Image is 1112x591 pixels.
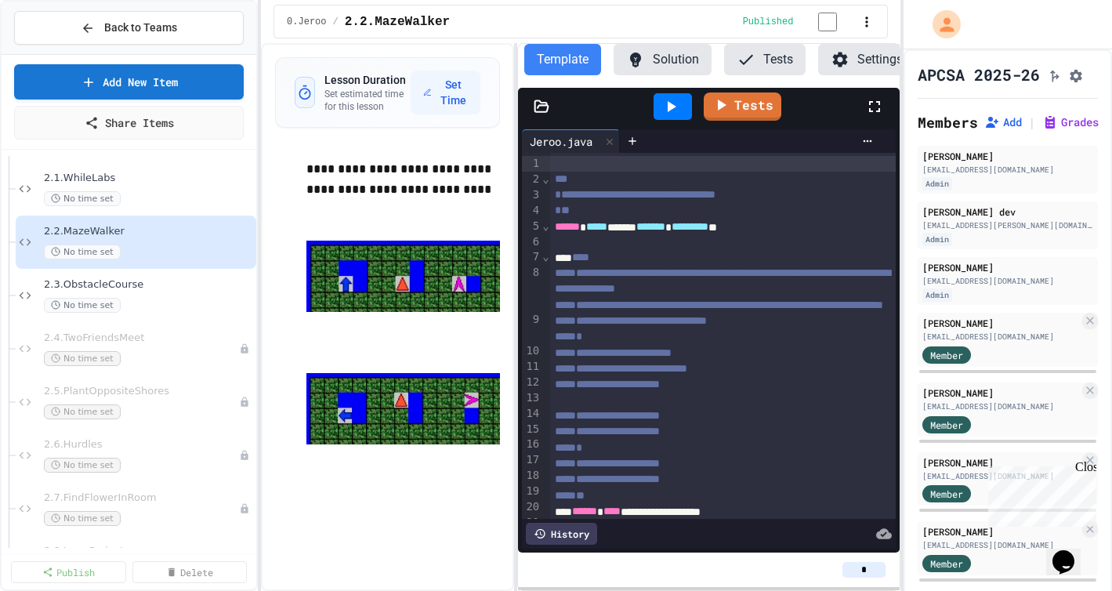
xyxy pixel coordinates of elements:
div: Admin [922,288,952,302]
span: Member [930,557,963,571]
div: 14 [522,406,542,422]
span: Published [743,16,794,28]
span: 2.3.ObstacleCourse [44,278,253,292]
iframe: chat widget [1046,528,1096,575]
div: 13 [522,390,542,406]
button: Assignment Settings [1068,65,1084,84]
div: [EMAIL_ADDRESS][DOMAIN_NAME] [922,539,1079,551]
span: 2.5.PlantOppositeShores [44,385,239,398]
button: Tests [724,44,806,75]
div: [EMAIL_ADDRESS][DOMAIN_NAME] [922,164,1093,176]
span: 2.6.Hurdles [44,438,239,451]
div: Unpublished [239,397,250,408]
div: 15 [522,422,542,437]
iframe: chat widget [982,460,1096,527]
span: No time set [44,511,121,526]
button: Settings [818,44,915,75]
button: Back to Teams [14,11,244,45]
button: Set Time [411,71,480,114]
div: My Account [916,6,965,42]
div: 5 [522,219,542,234]
div: 9 [522,312,542,343]
a: Tests [704,92,781,121]
div: 21 [522,515,542,531]
div: 4 [522,203,542,219]
button: Solution [614,44,712,75]
span: 2.4.TwoFriendsMeet [44,332,239,345]
span: Member [930,348,963,362]
span: No time set [44,245,121,259]
span: 2.8.JerooProject [44,545,239,558]
div: 12 [522,375,542,390]
a: Share Items [14,106,244,140]
span: Fold line [542,219,549,232]
h2: Members [918,111,978,133]
div: [EMAIL_ADDRESS][DOMAIN_NAME] [922,275,1093,287]
a: Delete [132,561,248,583]
div: [PERSON_NAME] [922,455,1079,470]
span: Fold line [542,250,549,263]
h3: Lesson Duration [324,72,411,88]
input: publish toggle [799,13,856,31]
div: 16 [522,437,542,452]
span: 2.7.FindFlowerInRoom [44,491,239,505]
div: 18 [522,468,542,484]
span: 2.2.MazeWalker [345,13,450,31]
div: [EMAIL_ADDRESS][DOMAIN_NAME] [922,331,1079,343]
h1: APCSA 2025-26 [918,63,1040,85]
p: Set estimated time for this lesson [324,88,411,113]
div: 10 [522,343,542,359]
div: Unpublished [239,343,250,354]
span: Fold line [542,172,549,185]
div: 7 [522,249,542,265]
div: Unpublished [239,450,250,461]
span: / [333,16,339,28]
div: [PERSON_NAME] [922,149,1093,163]
div: 1 [522,156,542,172]
div: [EMAIL_ADDRESS][PERSON_NAME][DOMAIN_NAME] [922,219,1093,231]
div: 17 [522,452,542,468]
div: Chat with us now!Close [6,6,108,100]
div: Admin [922,233,952,246]
span: No time set [44,458,121,473]
span: 2.1.WhileLabs [44,172,253,185]
span: No time set [44,404,121,419]
div: 11 [522,359,542,375]
div: [PERSON_NAME] [922,260,1093,274]
div: [PERSON_NAME] dev [922,205,1093,219]
button: Grades [1042,114,1099,130]
div: Content is published and visible to students [743,12,857,31]
div: 3 [522,187,542,203]
div: Jeroo.java [522,133,600,150]
div: 2 [522,172,542,187]
span: No time set [44,191,121,206]
div: History [526,523,597,545]
span: Member [930,487,963,501]
div: [EMAIL_ADDRESS][DOMAIN_NAME] [922,401,1079,412]
span: Member [930,418,963,432]
div: 20 [522,499,542,515]
span: No time set [44,298,121,313]
a: Add New Item [14,64,244,100]
span: 0.Jeroo [287,16,326,28]
div: [EMAIL_ADDRESS][DOMAIN_NAME] [922,470,1079,482]
div: [PERSON_NAME] [922,524,1079,538]
div: [PERSON_NAME] [922,386,1079,400]
a: Publish [11,561,126,583]
div: Unpublished [239,503,250,514]
div: 8 [522,265,542,312]
span: | [1028,113,1036,132]
div: [PERSON_NAME] [922,316,1079,330]
button: Click to see fork details [1046,65,1062,84]
button: Add [984,114,1022,130]
div: 19 [522,484,542,499]
div: 6 [522,234,542,250]
button: Template [524,44,601,75]
span: No time set [44,351,121,366]
div: Admin [922,177,952,190]
span: 2.2.MazeWalker [44,225,253,238]
span: Back to Teams [104,20,177,36]
div: Jeroo.java [522,129,620,153]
